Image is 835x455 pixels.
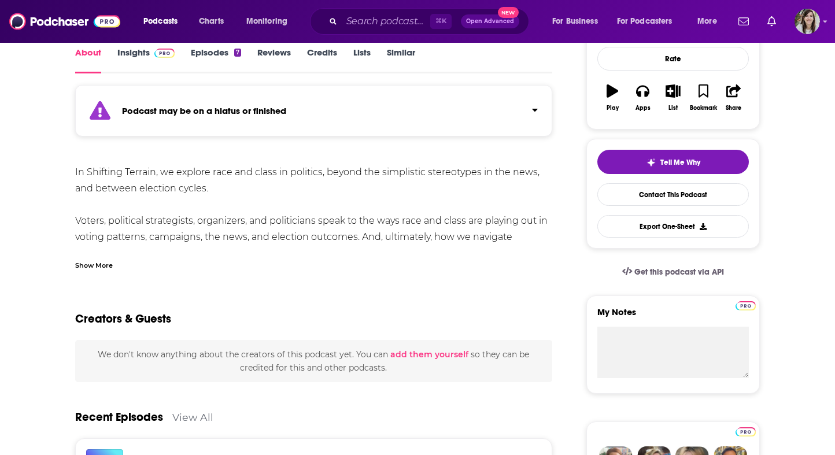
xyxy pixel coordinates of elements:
span: ⌘ K [430,14,452,29]
a: Show notifications dropdown [763,12,781,31]
div: Apps [636,105,651,112]
a: Episodes7 [191,47,241,73]
div: In Shifting Terrain, we explore race and class in politics, beyond the simplistic stereotypes in ... [75,164,552,342]
span: For Podcasters [617,13,673,29]
a: View All [172,411,213,423]
div: Play [607,105,619,112]
button: Export One-Sheet [597,215,749,238]
a: Similar [387,47,415,73]
a: Pro website [736,299,756,310]
div: Rate [597,47,749,71]
img: tell me why sparkle [646,158,656,167]
span: More [697,13,717,29]
span: New [498,7,519,18]
button: Open AdvancedNew [461,14,519,28]
a: About [75,47,101,73]
span: Tell Me Why [660,158,700,167]
a: Get this podcast via API [613,258,733,286]
span: Monitoring [246,13,287,29]
span: We don't know anything about the creators of this podcast yet . You can so they can be credited f... [98,349,529,372]
label: My Notes [597,306,749,327]
a: Pro website [736,426,756,436]
span: Get this podcast via API [634,267,724,277]
span: Logged in as devinandrade [795,9,820,34]
button: Share [719,77,749,119]
button: open menu [238,12,302,31]
a: Charts [191,12,231,31]
span: Charts [199,13,224,29]
button: Apps [627,77,657,119]
span: Podcasts [143,13,178,29]
a: InsightsPodchaser Pro [117,47,175,73]
a: Credits [307,47,337,73]
a: Show notifications dropdown [734,12,753,31]
button: tell me why sparkleTell Me Why [597,150,749,174]
span: For Business [552,13,598,29]
div: Share [726,105,741,112]
button: open menu [609,12,689,31]
div: Search podcasts, credits, & more... [321,8,540,35]
span: Open Advanced [466,19,514,24]
div: 7 [234,49,241,57]
img: Podchaser Pro [736,301,756,310]
strong: Podcast may be on a hiatus or finished [122,105,286,116]
button: List [658,77,688,119]
button: add them yourself [390,350,468,359]
img: Podchaser Pro [736,427,756,436]
img: User Profile [795,9,820,34]
button: Play [597,77,627,119]
button: open menu [544,12,612,31]
button: Show profile menu [795,9,820,34]
section: Click to expand status details [75,92,552,136]
button: open menu [135,12,193,31]
div: List [668,105,678,112]
button: open menu [689,12,731,31]
img: Podchaser Pro [154,49,175,58]
a: Lists [353,47,371,73]
button: Bookmark [688,77,718,119]
a: Recent Episodes [75,410,163,424]
h2: Creators & Guests [75,312,171,326]
a: Contact This Podcast [597,183,749,206]
input: Search podcasts, credits, & more... [342,12,430,31]
div: Bookmark [690,105,717,112]
img: Podchaser - Follow, Share and Rate Podcasts [9,10,120,32]
a: Reviews [257,47,291,73]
